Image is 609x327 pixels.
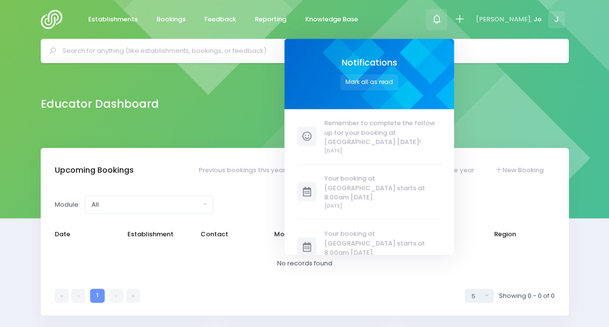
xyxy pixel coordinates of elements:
[55,229,108,239] span: Date
[324,202,441,210] span: [DATE]
[465,289,494,303] button: Select page size
[324,118,441,147] span: Remember to complete the follow up for your booking at [GEOGRAPHIC_DATA] [DATE]!
[201,229,254,239] span: Contact
[297,229,441,265] a: Your booking at [GEOGRAPHIC_DATA] starts at 8:00am [DATE].
[476,15,532,24] span: [PERSON_NAME],
[55,165,134,175] h3: Upcoming Bookings
[324,174,441,202] span: Your booking at [GEOGRAPHIC_DATA] starts at 8:00am [DATE].
[88,15,138,24] span: Establishments
[41,98,159,111] h2: Educator Dashboard
[297,118,441,154] a: Remember to complete the follow up for your booking at [GEOGRAPHIC_DATA] [DATE]! [DATE]
[126,289,140,303] a: Last
[305,15,358,24] span: Knowledge Base
[340,74,398,90] button: Mark all as read
[85,196,213,214] button: All
[324,147,441,155] span: [DATE]
[156,15,186,24] span: Bookings
[41,10,68,29] img: Logo
[341,58,397,68] span: Notifications
[92,200,201,210] div: All
[255,15,286,24] span: Reporting
[80,10,146,29] a: Establishments
[247,10,295,29] a: Reporting
[494,229,547,239] span: Region
[55,200,80,210] label: Module:
[62,44,555,58] input: Search for anything (like establishments, bookings, or feedback)
[499,291,554,301] span: Showing 0 - 0 of 0
[297,174,441,210] a: Your booking at [GEOGRAPHIC_DATA] starts at 8:00am [DATE]. [DATE]
[204,15,236,24] span: Feedback
[471,292,482,301] div: 5
[277,259,332,268] span: No records found
[324,229,441,258] span: Your booking at [GEOGRAPHIC_DATA] starts at 8:00am [DATE].
[149,10,194,29] a: Bookings
[189,161,295,180] a: Previous bookings this year
[548,11,565,28] span: J
[71,289,85,303] a: Previous
[55,289,69,303] a: First
[109,289,124,303] a: Next
[197,10,244,29] a: Feedback
[297,10,366,29] a: Knowledge Base
[90,289,104,303] a: 1
[485,161,553,180] a: New Booking
[274,229,328,239] span: Module
[533,15,542,24] span: Jo
[127,229,181,239] span: Establishment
